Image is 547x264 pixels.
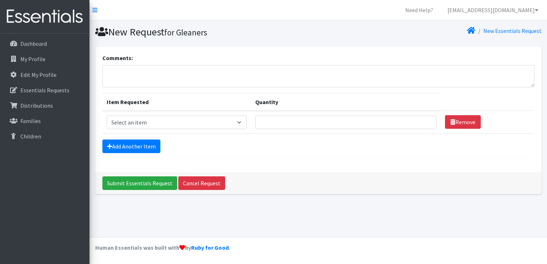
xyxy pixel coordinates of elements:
[445,115,481,129] a: Remove
[3,5,87,29] img: HumanEssentials
[3,52,87,66] a: My Profile
[3,98,87,113] a: Distributions
[95,244,230,251] strong: Human Essentials was built with by .
[20,55,45,63] p: My Profile
[251,93,441,111] th: Quantity
[178,176,225,190] a: Cancel Request
[3,129,87,143] a: Children
[20,117,41,124] p: Families
[102,93,251,111] th: Item Requested
[3,36,87,51] a: Dashboard
[20,133,41,140] p: Children
[20,71,57,78] p: Edit My Profile
[20,102,53,109] p: Distributions
[164,27,207,38] small: for Gleaners
[20,87,69,94] p: Essentials Requests
[442,3,544,17] a: [EMAIL_ADDRESS][DOMAIN_NAME]
[95,26,316,38] h1: New Request
[102,176,177,190] input: Submit Essentials Request
[102,140,160,153] a: Add Another Item
[191,244,229,251] a: Ruby for Good
[102,54,133,62] label: Comments:
[20,40,47,47] p: Dashboard
[483,27,542,34] a: New Essentials Request
[3,83,87,97] a: Essentials Requests
[3,68,87,82] a: Edit My Profile
[3,114,87,128] a: Families
[400,3,439,17] a: Need Help?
